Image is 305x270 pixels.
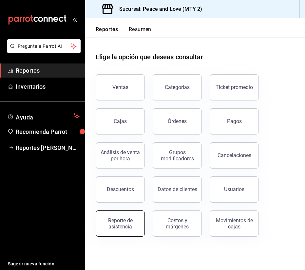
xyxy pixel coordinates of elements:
[210,176,259,203] button: Usuarios
[158,186,197,192] div: Datos de clientes
[100,217,141,230] div: Reporte de asistencia
[114,118,127,124] div: Cajas
[18,43,70,50] span: Pregunta a Parrot AI
[16,82,80,91] span: Inventarios
[210,210,259,237] button: Movimientos de cajas
[157,217,198,230] div: Costos y márgenes
[8,261,80,267] span: Sugerir nueva función
[153,142,202,169] button: Grupos modificadores
[210,142,259,169] button: Cancelaciones
[153,74,202,100] button: Categorías
[16,112,71,120] span: Ayuda
[96,74,145,100] button: Ventas
[16,127,80,136] span: Recomienda Parrot
[153,108,202,135] button: Órdenes
[227,118,242,124] div: Pagos
[5,47,81,54] a: Pregunta a Parrot AI
[218,152,251,158] div: Cancelaciones
[153,210,202,237] button: Costos y márgenes
[112,84,128,90] div: Ventas
[96,210,145,237] button: Reporte de asistencia
[224,186,244,192] div: Usuarios
[96,52,203,62] h1: Elige la opción que deseas consultar
[96,26,151,37] div: navigation tabs
[72,17,77,22] button: open_drawer_menu
[96,142,145,169] button: Análisis de venta por hora
[129,26,151,37] button: Resumen
[210,74,259,100] button: Ticket promedio
[16,66,80,75] span: Reportes
[16,143,80,152] span: Reportes [PERSON_NAME] [PERSON_NAME]
[96,176,145,203] button: Descuentos
[165,84,190,90] div: Categorías
[100,149,141,162] div: Análisis de venta por hora
[210,108,259,135] button: Pagos
[157,149,198,162] div: Grupos modificadores
[214,217,255,230] div: Movimientos de cajas
[96,26,118,37] button: Reportes
[114,5,202,13] h3: Sucursal: Peace and Love (MTY 2)
[96,108,145,135] button: Cajas
[168,118,187,124] div: Órdenes
[216,84,253,90] div: Ticket promedio
[107,186,134,192] div: Descuentos
[7,39,81,53] button: Pregunta a Parrot AI
[153,176,202,203] button: Datos de clientes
